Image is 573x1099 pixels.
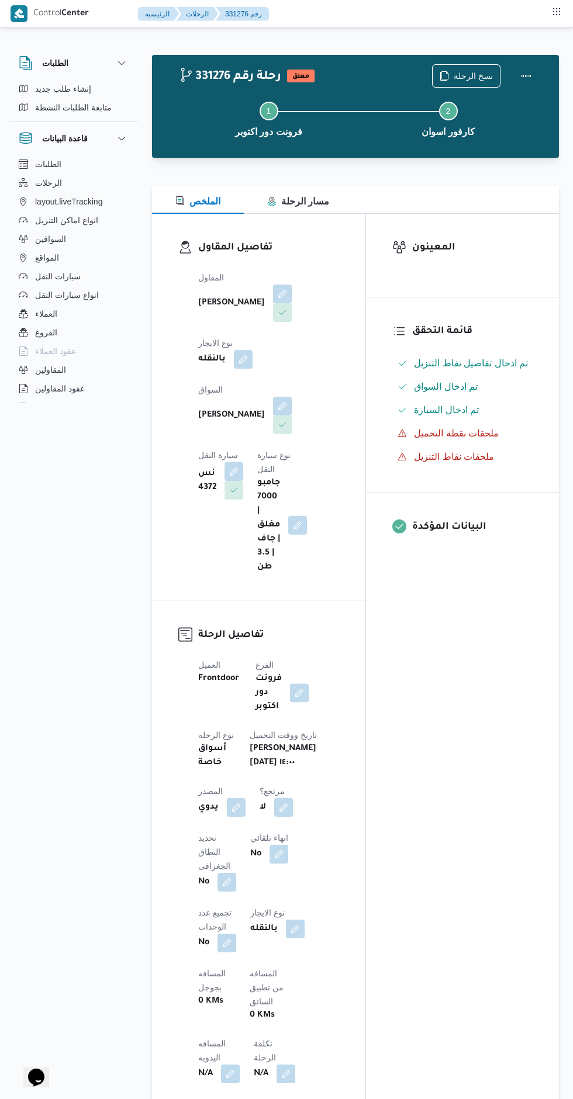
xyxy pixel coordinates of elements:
[393,354,533,373] button: تم ادخال تفاصيل نفاط التنزيل
[414,358,528,368] span: تم ادخال تفاصيل نفاط التنزيل
[257,450,291,474] span: نوع سيارة النقل
[35,325,57,339] span: الفروع
[393,401,533,420] button: تم ادخال السيارة
[35,288,99,302] span: انواع سيارات النقل
[254,1067,268,1081] b: N/A
[198,450,238,460] span: سيارة النقل
[35,307,57,321] span: العملاء
[14,230,133,248] button: السواقين
[250,833,288,843] span: انهاء تلقائي
[35,100,112,115] span: متابعة الطلبات النشطة
[446,106,451,116] span: 2
[393,377,533,396] button: تم ادخال السواق
[35,176,62,190] span: الرحلات
[19,56,129,70] button: الطلبات
[198,730,234,740] span: نوع الرحله
[179,70,281,85] h2: 331276 رحلة رقم
[414,356,528,370] span: تم ادخال تفاصيل نفاط التنزيل
[14,398,133,417] button: اجهزة التليفون
[19,131,129,145] button: قاعدة البيانات
[35,232,66,246] span: السواقين
[414,405,479,415] span: تم ادخال السيارة
[35,400,84,414] span: اجهزة التليفون
[177,7,218,21] button: الرحلات
[138,7,179,21] button: الرئيسيه
[198,936,209,950] b: No
[14,248,133,267] button: المواقع
[257,476,280,574] b: جامبو 7000 | مغلق | جاف | 3.5 طن
[432,64,500,88] button: نسخ الرحلة
[42,56,68,70] h3: الطلبات
[260,800,266,814] b: لا
[267,106,271,116] span: 1
[393,448,533,466] button: ملحقات نقاط التنزيل
[198,800,219,814] b: يدوي
[358,88,538,148] button: كارفور اسوان
[35,344,76,358] span: عقود العملاء
[515,64,538,88] button: Actions
[256,660,274,670] span: الفرع
[14,379,133,398] button: عقود المقاولين
[61,9,89,19] b: Center
[260,786,285,796] span: مرتجع؟
[14,267,133,286] button: سيارات النقل
[14,174,133,192] button: الرحلات
[292,73,309,80] b: معلق
[35,157,61,171] span: الطلبات
[414,450,494,464] span: ملحقات نقاط التنزيل
[414,380,478,394] span: تم ادخال السواق
[198,833,230,871] span: تحديد النطاق الجغرافى
[393,424,533,443] button: ملحقات نقطة التحميل
[14,342,133,360] button: عقود العملاء
[12,1052,49,1087] iframe: chat widget
[250,969,284,1006] span: المسافه من تطبيق السائق
[198,240,339,256] h3: تفاصيل المقاول
[198,627,339,643] h3: تفاصيل الرحلة
[35,213,98,227] span: انواع اماكن التنزيل
[216,7,269,21] button: 331276 رقم
[414,452,494,462] span: ملحقات نقاط التنزيل
[267,196,329,206] span: مسار الرحلة
[14,79,133,98] button: إنشاء طلب جديد
[250,922,278,936] b: بالنقله
[412,240,533,256] h3: المعينون
[454,69,493,83] span: نسخ الرحلة
[198,273,224,282] span: المقاول
[250,742,316,770] b: [PERSON_NAME][DATE] ١٤:٠٠
[179,88,358,148] button: فرونت دور اكتوبر
[198,660,220,670] span: العميل
[14,155,133,174] button: الطلبات
[198,338,233,348] span: نوع الايجار
[198,1067,213,1081] b: N/A
[11,5,27,22] img: X8yXhbKr1z7QwAAAABJRU5ErkJggg==
[254,1039,276,1062] span: تكلفة الرحلة
[250,730,317,740] span: تاريخ ووقت التحميل
[412,324,533,339] h3: قائمة التحقق
[198,672,239,686] b: Frontdoor
[412,519,533,535] h3: البيانات المؤكدة
[35,195,102,209] span: layout.liveTracking
[9,79,138,122] div: الطلبات
[14,211,133,230] button: انواع اماكن التنزيل
[250,1008,275,1022] b: 0 KMs
[14,286,133,304] button: انواع سيارات النقل
[14,98,133,117] button: متابعة الطلبات النشطة
[414,403,479,417] span: تم ادخال السيارة
[14,304,133,323] button: العملاء
[35,82,91,96] span: إنشاء طلب جديد
[14,360,133,379] button: المقاولين
[198,296,265,310] b: [PERSON_NAME]
[256,672,282,714] b: فرونت دور اكتوبر
[35,269,81,283] span: سيارات النقل
[422,125,474,139] span: كارفور اسوان
[287,70,315,82] span: معلق
[35,363,66,377] span: المقاولين
[175,196,220,206] span: الملخص
[198,352,226,366] b: بالنقله
[198,385,223,394] span: السواق
[250,847,261,861] b: No
[198,467,216,495] b: نس 4372
[198,969,226,992] span: المسافه بجوجل
[235,125,302,139] span: فرونت دور اكتوبر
